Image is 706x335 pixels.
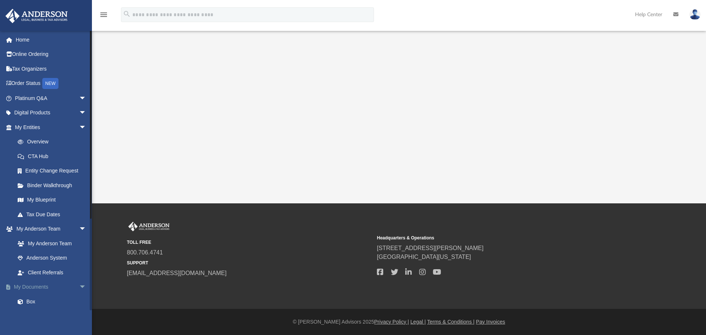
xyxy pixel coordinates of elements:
a: [STREET_ADDRESS][PERSON_NAME] [377,245,484,251]
a: [GEOGRAPHIC_DATA][US_STATE] [377,254,471,260]
a: CTA Hub [10,149,97,164]
small: SUPPORT [127,260,372,266]
a: Binder Walkthrough [10,178,97,193]
a: Pay Invoices [476,319,505,325]
a: My Blueprint [10,193,94,207]
div: © [PERSON_NAME] Advisors 2025 [92,318,706,326]
span: arrow_drop_down [79,280,94,295]
img: Anderson Advisors Platinum Portal [3,9,70,23]
span: arrow_drop_down [79,91,94,106]
a: My Documentsarrow_drop_down [5,280,97,295]
a: Client Referrals [10,265,94,280]
a: Overview [10,135,97,149]
a: My Anderson Team [10,236,90,251]
a: Terms & Conditions | [427,319,475,325]
img: Anderson Advisors Platinum Portal [127,222,171,231]
a: Home [5,32,97,47]
a: My Anderson Teamarrow_drop_down [5,222,94,236]
a: Anderson System [10,251,94,265]
a: Meeting Minutes [10,309,97,324]
a: Order StatusNEW [5,76,97,91]
a: Tax Due Dates [10,207,97,222]
span: arrow_drop_down [79,106,94,121]
small: TOLL FREE [127,239,372,246]
a: Platinum Q&Aarrow_drop_down [5,91,97,106]
a: menu [99,14,108,19]
span: arrow_drop_down [79,222,94,237]
a: Legal | [410,319,426,325]
a: Digital Productsarrow_drop_down [5,106,97,120]
a: Privacy Policy | [374,319,409,325]
i: search [123,10,131,18]
a: Box [10,294,94,309]
a: My Entitiesarrow_drop_down [5,120,97,135]
small: Headquarters & Operations [377,235,622,241]
span: arrow_drop_down [79,120,94,135]
a: [EMAIL_ADDRESS][DOMAIN_NAME] [127,270,227,276]
a: 800.706.4741 [127,249,163,256]
i: menu [99,10,108,19]
div: NEW [42,78,58,89]
a: Entity Change Request [10,164,97,178]
a: Online Ordering [5,47,97,62]
img: User Pic [689,9,700,20]
a: Tax Organizers [5,61,97,76]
